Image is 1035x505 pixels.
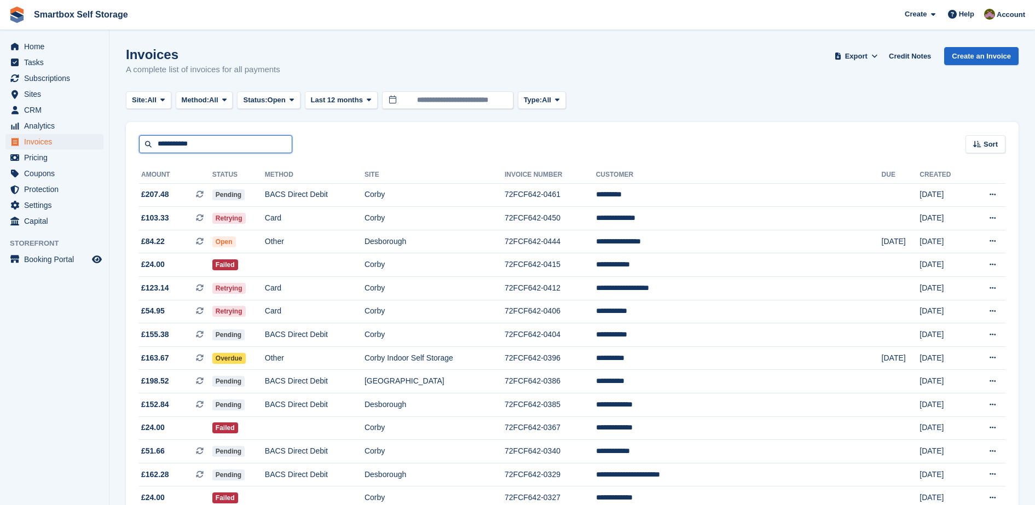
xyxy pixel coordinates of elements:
[212,259,238,270] span: Failed
[212,236,236,247] span: Open
[505,253,596,277] td: 72FCF642-0415
[920,207,969,230] td: [DATE]
[212,329,245,340] span: Pending
[24,86,90,102] span: Sites
[920,253,969,277] td: [DATE]
[920,416,969,440] td: [DATE]
[365,370,505,393] td: [GEOGRAPHIC_DATA]
[920,166,969,184] th: Created
[505,346,596,370] td: 72FCF642-0396
[24,39,90,54] span: Home
[265,207,365,230] td: Card
[212,353,246,364] span: Overdue
[505,463,596,486] td: 72FCF642-0329
[5,182,103,197] a: menu
[505,166,596,184] th: Invoice Number
[542,95,551,106] span: All
[212,306,246,317] span: Retrying
[832,47,880,65] button: Export
[365,230,505,253] td: Desborough
[5,55,103,70] a: menu
[505,277,596,300] td: 72FCF642-0412
[505,230,596,253] td: 72FCF642-0444
[505,416,596,440] td: 72FCF642-0367
[944,47,1019,65] a: Create an Invoice
[141,375,169,387] span: £198.52
[505,323,596,347] td: 72FCF642-0404
[365,463,505,486] td: Desborough
[212,492,238,503] span: Failed
[365,323,505,347] td: Corby
[141,422,165,433] span: £24.00
[147,95,157,106] span: All
[126,63,280,76] p: A complete list of invoices for all payments
[505,207,596,230] td: 72FCF642-0450
[141,492,165,503] span: £24.00
[265,230,365,253] td: Other
[10,238,109,249] span: Storefront
[268,95,286,106] span: Open
[365,346,505,370] td: Corby Indoor Self Storage
[365,207,505,230] td: Corby
[5,166,103,181] a: menu
[365,300,505,323] td: Corby
[265,166,365,184] th: Method
[505,183,596,207] td: 72FCF642-0461
[997,9,1025,20] span: Account
[365,183,505,207] td: Corby
[141,445,165,457] span: £51.66
[265,277,365,300] td: Card
[126,47,280,62] h1: Invoices
[141,305,165,317] span: £54.95
[265,323,365,347] td: BACS Direct Debit
[311,95,363,106] span: Last 12 months
[505,440,596,463] td: 72FCF642-0340
[265,183,365,207] td: BACS Direct Debit
[24,198,90,213] span: Settings
[212,189,245,200] span: Pending
[141,282,169,294] span: £123.14
[305,91,378,109] button: Last 12 months
[882,230,920,253] td: [DATE]
[182,95,210,106] span: Method:
[24,166,90,181] span: Coupons
[920,463,969,486] td: [DATE]
[365,416,505,440] td: Corby
[920,230,969,253] td: [DATE]
[884,47,935,65] a: Credit Notes
[265,463,365,486] td: BACS Direct Debit
[5,198,103,213] a: menu
[984,139,998,150] span: Sort
[24,134,90,149] span: Invoices
[141,352,169,364] span: £163.67
[24,55,90,70] span: Tasks
[212,422,238,433] span: Failed
[920,300,969,323] td: [DATE]
[132,95,147,106] span: Site:
[365,166,505,184] th: Site
[141,259,165,270] span: £24.00
[920,277,969,300] td: [DATE]
[920,393,969,417] td: [DATE]
[141,469,169,480] span: £162.28
[237,91,300,109] button: Status: Open
[212,213,246,224] span: Retrying
[959,9,974,20] span: Help
[126,91,171,109] button: Site: All
[176,91,233,109] button: Method: All
[920,323,969,347] td: [DATE]
[882,346,920,370] td: [DATE]
[265,346,365,370] td: Other
[30,5,132,24] a: Smartbox Self Storage
[24,102,90,118] span: CRM
[5,252,103,267] a: menu
[920,183,969,207] td: [DATE]
[24,150,90,165] span: Pricing
[984,9,995,20] img: Kayleigh Devlin
[365,253,505,277] td: Corby
[212,446,245,457] span: Pending
[212,399,245,410] span: Pending
[524,95,542,106] span: Type:
[24,213,90,229] span: Capital
[518,91,566,109] button: Type: All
